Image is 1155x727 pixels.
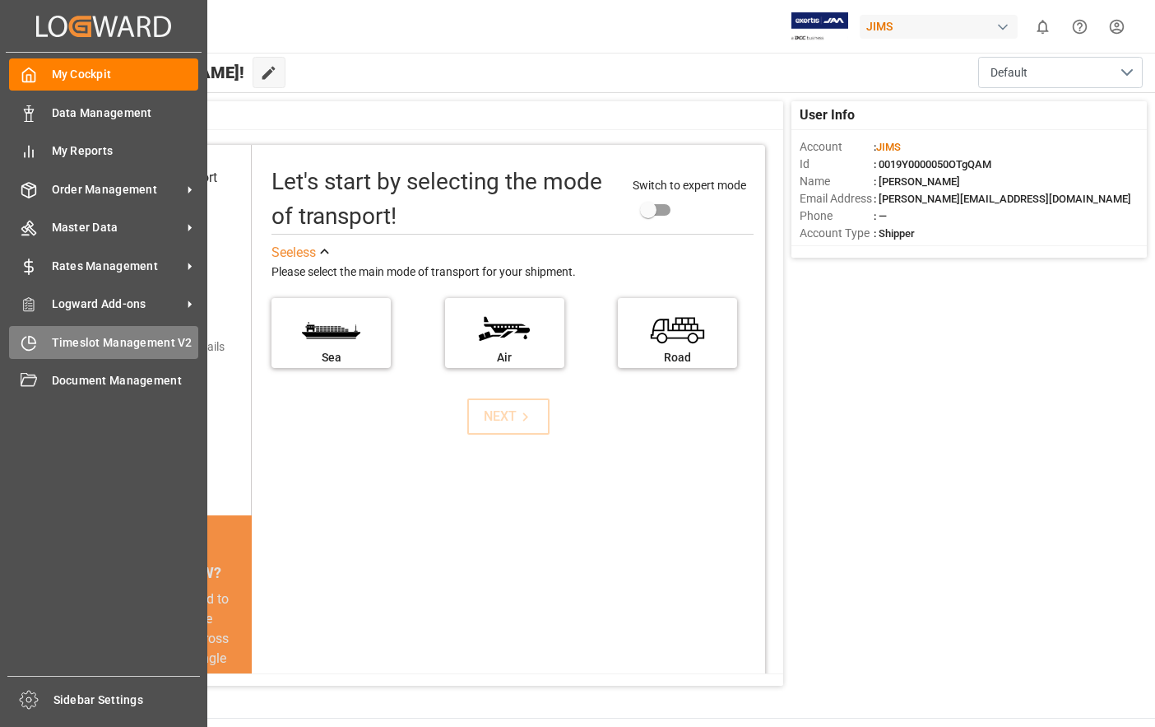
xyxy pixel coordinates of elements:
[800,156,874,173] span: Id
[122,338,225,356] div: Add shipping details
[978,57,1143,88] button: open menu
[874,175,960,188] span: : [PERSON_NAME]
[9,96,198,128] a: Data Management
[453,349,556,366] div: Air
[1061,8,1098,45] button: Help Center
[874,210,887,222] span: : —
[52,66,199,83] span: My Cockpit
[67,57,244,88] span: Hello [PERSON_NAME]!
[271,165,616,234] div: Let's start by selecting the mode of transport!
[800,207,874,225] span: Phone
[876,141,901,153] span: JIMS
[52,105,199,122] span: Data Management
[874,227,915,240] span: : Shipper
[791,12,848,41] img: Exertis%20JAM%20-%20Email%20Logo.jpg_1722504956.jpg
[874,193,1131,205] span: : [PERSON_NAME][EMAIL_ADDRESS][DOMAIN_NAME]
[626,349,729,366] div: Road
[1024,8,1061,45] button: show 0 new notifications
[52,219,182,236] span: Master Data
[53,692,201,709] span: Sidebar Settings
[52,296,182,313] span: Logward Add-ons
[52,181,182,198] span: Order Management
[800,173,874,190] span: Name
[52,142,199,160] span: My Reports
[271,243,316,263] div: See less
[52,334,199,352] span: Timeslot Management V2
[633,179,746,192] span: Switch to expert mode
[52,372,199,389] span: Document Management
[990,64,1027,82] span: Default
[800,190,874,207] span: Email Address
[9,365,198,397] a: Document Management
[800,225,874,242] span: Account Type
[280,349,383,366] div: Sea
[9,326,198,358] a: Timeslot Management V2
[52,258,182,275] span: Rates Management
[800,138,874,156] span: Account
[860,11,1024,42] button: JIMS
[874,158,991,170] span: : 0019Y0000050OTgQAM
[467,398,550,435] button: NEXT
[9,58,198,91] a: My Cockpit
[800,105,855,125] span: User Info
[484,407,534,426] div: NEXT
[860,15,1018,39] div: JIMS
[271,263,753,282] div: Please select the main mode of transport for your shipment.
[874,141,901,153] span: :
